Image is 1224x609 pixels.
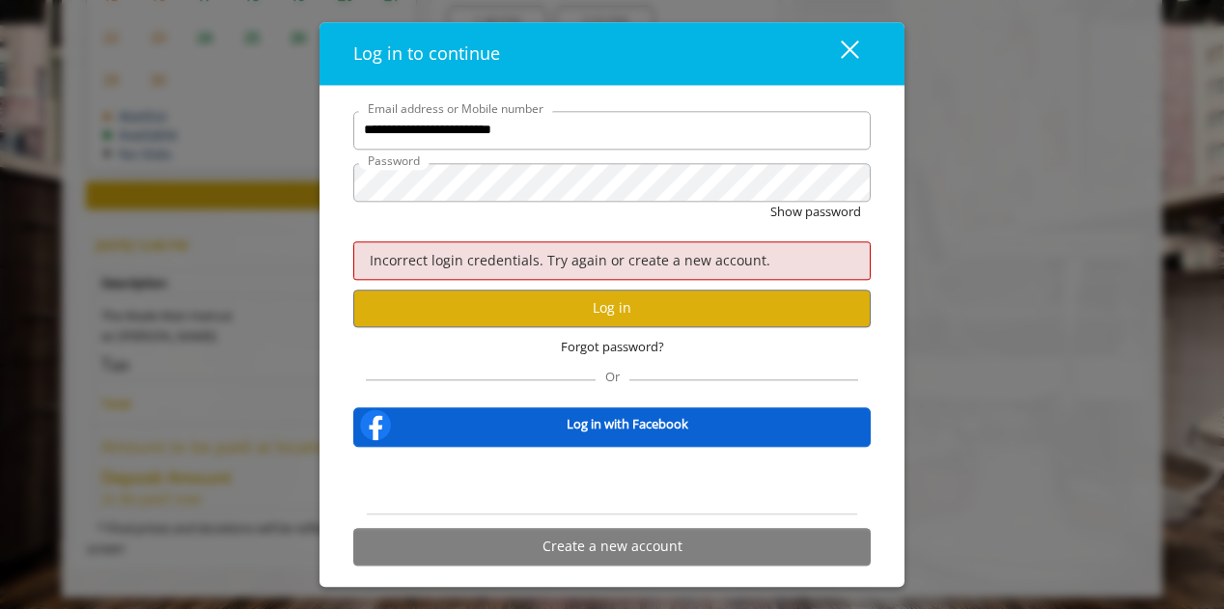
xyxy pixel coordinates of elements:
[515,459,710,502] iframe: Sign in with Google Button
[370,251,770,269] span: Incorrect login credentials. Try again or create a new account.
[561,337,664,357] span: Forgot password?
[770,202,861,222] button: Show password
[567,415,688,435] b: Log in with Facebook
[356,405,395,444] img: facebook-logo
[353,42,500,65] span: Log in to continue
[353,111,871,150] input: Email address or Mobile number
[819,39,857,68] div: close dialog
[596,368,629,385] span: Or
[353,290,871,327] button: Log in
[358,99,553,118] label: Email address or Mobile number
[805,34,871,73] button: close dialog
[358,152,430,170] label: Password
[353,163,871,202] input: Password
[353,528,871,566] button: Create a new account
